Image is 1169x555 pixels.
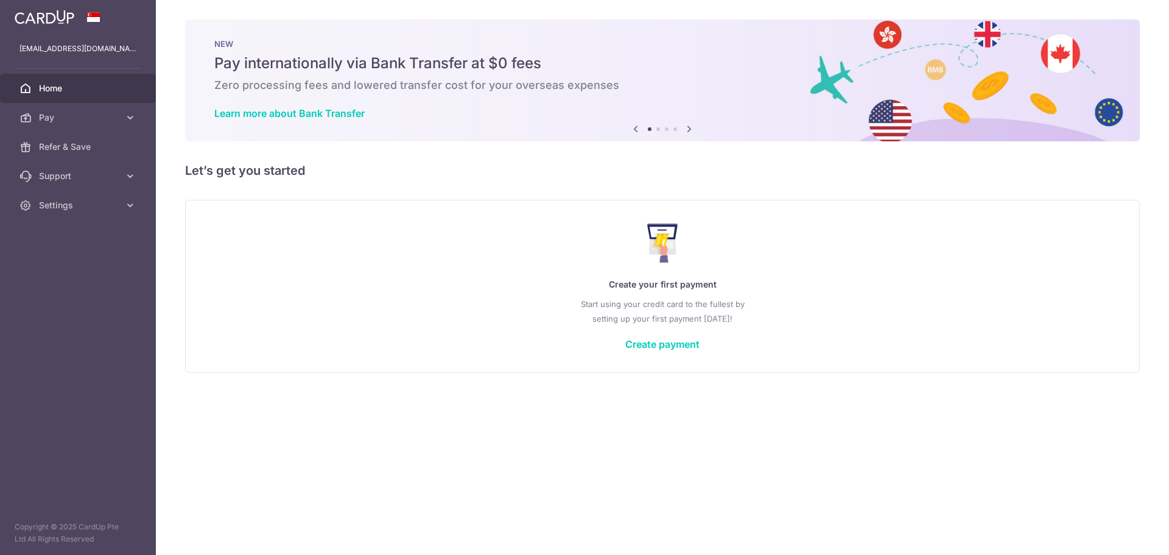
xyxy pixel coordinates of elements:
span: Refer & Save [39,141,119,153]
h5: Let’s get you started [185,161,1140,180]
span: Home [39,82,119,94]
span: Pay [39,111,119,124]
p: Create your first payment [210,277,1115,292]
a: Create payment [625,338,700,350]
h6: Zero processing fees and lowered transfer cost for your overseas expenses [214,78,1111,93]
p: [EMAIL_ADDRESS][DOMAIN_NAME] [19,43,136,55]
h5: Pay internationally via Bank Transfer at $0 fees [214,54,1111,73]
img: CardUp [15,10,74,24]
img: Make Payment [647,224,678,263]
a: Learn more about Bank Transfer [214,107,365,119]
p: NEW [214,39,1111,49]
span: Support [39,170,119,182]
p: Start using your credit card to the fullest by setting up your first payment [DATE]! [210,297,1115,326]
span: Settings [39,199,119,211]
img: Bank transfer banner [185,19,1140,141]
